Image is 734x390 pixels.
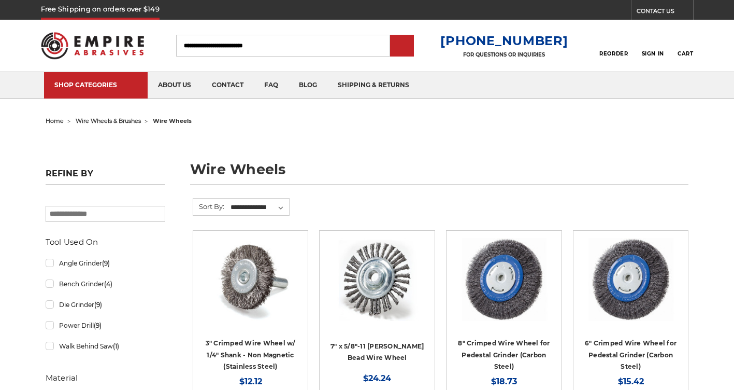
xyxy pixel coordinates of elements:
span: (9) [102,259,110,267]
a: shipping & returns [327,72,420,99]
h5: Tool Used On [46,236,166,248]
a: 7" x 5/8"-11 Stringer Bead Wire Wheel [327,238,427,339]
a: Die Grinder(9) [46,296,166,314]
a: 8" Crimped Wire Wheel for Pedestal Grinder [454,238,554,339]
label: Sort By: [193,199,224,214]
a: wire wheels & brushes [76,117,141,124]
a: Power Drill(9) [46,316,166,335]
span: (9) [94,322,102,329]
span: $24.24 [363,373,391,383]
a: 6" Crimped Wire Wheel for Pedestal Grinder [581,238,681,339]
a: faq [254,72,289,99]
img: 8" Crimped Wire Wheel for Pedestal Grinder [460,238,548,321]
h1: wire wheels [190,162,688,185]
a: 7" x 5/8"-11 [PERSON_NAME] Bead Wire Wheel [330,342,424,362]
span: (4) [104,280,112,288]
a: [PHONE_NUMBER] [440,33,568,48]
a: CONTACT US [637,5,693,20]
img: 7" x 5/8"-11 Stringer Bead Wire Wheel [336,238,419,321]
div: SHOP CATEGORIES [54,81,137,89]
span: (1) [113,342,119,350]
span: Reorder [599,50,628,57]
h5: Refine by [46,169,166,185]
span: Cart [678,50,693,57]
span: $18.73 [491,377,517,386]
a: about us [148,72,202,99]
span: wire wheels [153,117,192,124]
img: Crimped Wire Wheel with Shank Non Magnetic [209,238,292,321]
a: home [46,117,64,124]
a: Bench Grinder(4) [46,275,166,293]
a: Walk Behind Saw(1) [46,337,166,355]
img: 6" Crimped Wire Wheel for Pedestal Grinder [587,238,674,321]
a: 8" Crimped Wire Wheel for Pedestal Grinder (Carbon Steel) [458,339,550,370]
span: $15.42 [618,377,644,386]
span: (9) [94,301,102,309]
a: 3" Crimped Wire Wheel w/ 1/4" Shank - Non Magnetic (Stainless Steel) [206,339,296,370]
a: 6" Crimped Wire Wheel for Pedestal Grinder (Carbon Steel) [585,339,677,370]
a: Cart [678,34,693,57]
a: Reorder [599,34,628,57]
a: blog [289,72,327,99]
a: Angle Grinder(9) [46,254,166,272]
input: Submit [392,36,412,57]
span: Sign In [642,50,664,57]
select: Sort By: [229,200,289,215]
a: Crimped Wire Wheel with Shank Non Magnetic [200,238,301,339]
p: FOR QUESTIONS OR INQUIRIES [440,51,568,58]
a: contact [202,72,254,99]
span: $12.12 [239,377,262,386]
img: Empire Abrasives [41,25,145,66]
h5: Material [46,372,166,384]
a: SHOP CATEGORIES [44,72,148,99]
